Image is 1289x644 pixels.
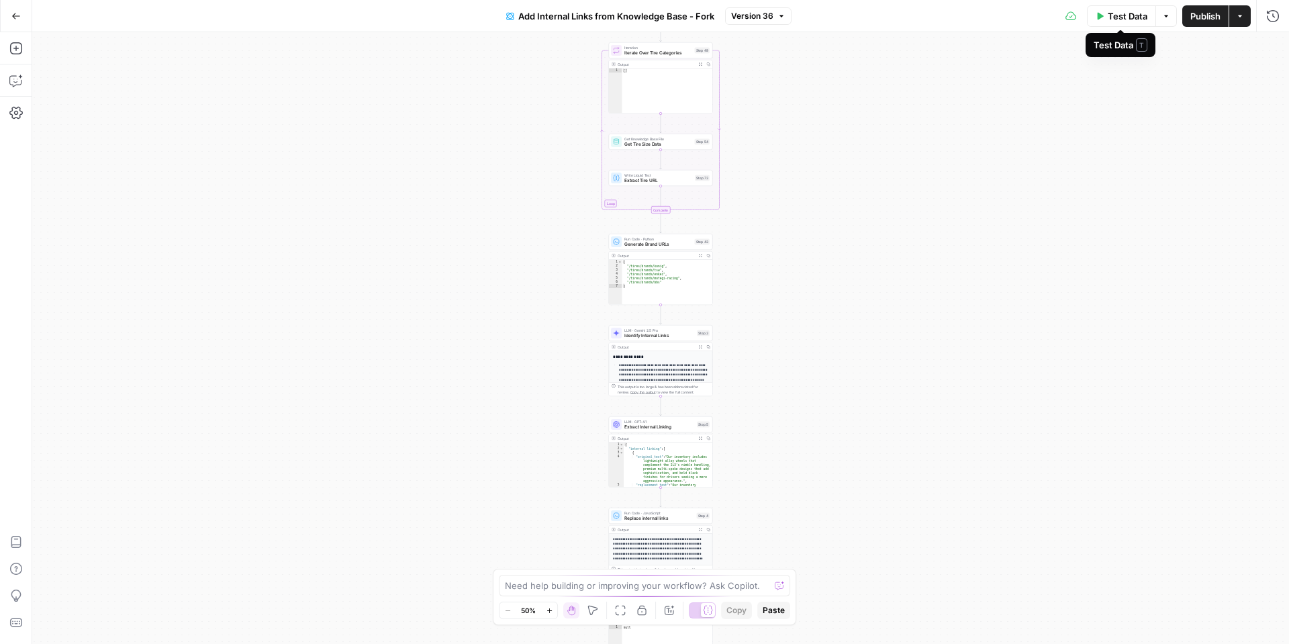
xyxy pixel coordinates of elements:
[609,483,624,515] div: 5
[660,305,662,324] g: Edge from step_43 to step_3
[609,451,624,455] div: 3
[624,45,692,50] span: Iteration
[1182,5,1229,27] button: Publish
[1108,9,1147,23] span: Test Data
[624,177,692,184] span: Extract Tire URL
[660,214,662,233] g: Edge from step_49-iteration-end to step_43
[624,424,694,430] span: Extract Internal Linking
[609,68,622,73] div: 1
[695,48,710,54] div: Step 49
[609,625,622,629] div: 1
[609,455,624,483] div: 4
[624,236,692,242] span: Run Code · Python
[1094,38,1147,52] div: Test Data
[620,447,624,451] span: Toggle code folding, rows 2 through 23
[660,113,662,133] g: Edge from step_49 to step_54
[695,175,710,181] div: Step 73
[624,173,692,178] span: Write Liquid Text
[1136,38,1147,52] span: T
[660,396,662,416] g: Edge from step_3 to step_5
[726,604,747,616] span: Copy
[660,150,662,169] g: Edge from step_54 to step_73
[498,5,722,27] button: Add Internal Links from Knowledge Base - Fork
[624,136,692,142] span: Get Knowledge Base File
[609,134,713,150] div: Get Knowledge Base FileGet Tire Size DataStep 54
[620,451,624,455] span: Toggle code folding, rows 3 through 6
[609,234,713,305] div: Run Code · PythonGenerate Brand URLsStep 43Output[ "/tires/brands/konig", "/tires/brands/tsw", "/...
[624,332,694,339] span: Identify Internal Links
[660,22,662,42] g: Edge from step_39 to step_49
[660,488,662,507] g: Edge from step_5 to step_4
[609,416,713,488] div: LLM · GPT-4.1Extract Internal LinkingStep 5Output{ "internal_linking":[ { "original_text":"Our in...
[620,443,624,447] span: Toggle code folding, rows 1 through 24
[521,605,536,616] span: 50%
[721,602,752,619] button: Copy
[609,42,713,113] div: LoopIterationIterate Over Tire CategoriesStep 49Output[]
[695,139,710,145] div: Step 54
[618,384,710,395] div: This output is too large & has been abbreviated for review. to view the full content.
[1087,5,1156,27] button: Test Data
[624,510,694,516] span: Run Code · JavaScript
[609,447,624,451] div: 2
[757,602,790,619] button: Paste
[609,260,622,264] div: 1
[618,344,694,350] div: Output
[651,206,671,214] div: Complete
[624,515,694,522] span: Replace internal links
[609,206,713,214] div: Complete
[731,10,773,22] span: Version 36
[624,50,692,56] span: Iterate Over Tire Categories
[624,328,694,333] span: LLM · Gemini 2.5 Pro
[518,9,714,23] span: Add Internal Links from Knowledge Base - Fork
[618,62,694,67] div: Output
[697,330,710,336] div: Step 3
[618,260,622,264] span: Toggle code folding, rows 1 through 7
[697,513,710,519] div: Step 4
[609,268,622,272] div: 3
[618,253,694,259] div: Output
[697,422,710,428] div: Step 5
[624,419,694,424] span: LLM · GPT-4.1
[618,527,694,533] div: Output
[609,170,713,186] div: Write Liquid TextExtract Tire URLStep 73
[609,280,622,284] div: 6
[609,264,622,268] div: 2
[1190,9,1221,23] span: Publish
[609,272,622,276] div: 4
[624,141,692,148] span: Get Tire Size Data
[618,567,710,578] div: This output is too large & has been abbreviated for review. to view the full content.
[609,443,624,447] div: 1
[725,7,792,25] button: Version 36
[695,239,710,245] div: Step 43
[630,390,656,394] span: Copy the output
[618,436,694,441] div: Output
[763,604,785,616] span: Paste
[624,241,692,248] span: Generate Brand URLs
[609,284,622,288] div: 7
[609,276,622,280] div: 5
